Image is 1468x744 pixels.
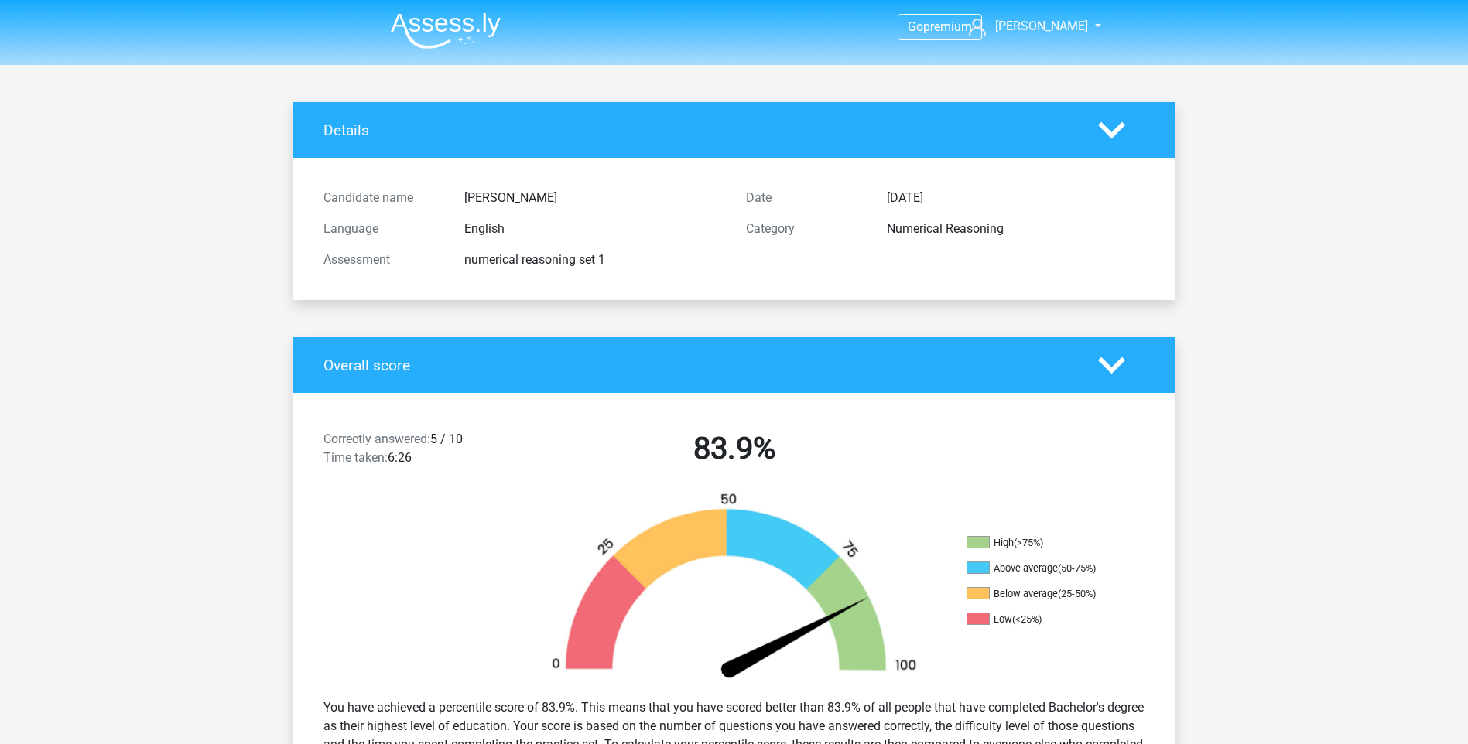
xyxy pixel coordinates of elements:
[875,220,1157,238] div: Numerical Reasoning
[908,19,923,34] span: Go
[391,12,501,49] img: Assessly
[734,220,875,238] div: Category
[453,189,734,207] div: [PERSON_NAME]
[1058,562,1096,574] div: (50-75%)
[1058,588,1096,599] div: (25-50%)
[967,587,1121,601] li: Below average
[312,251,453,269] div: Assessment
[323,357,1075,374] h4: Overall score
[1014,537,1043,548] div: (>75%)
[995,19,1088,33] span: [PERSON_NAME]
[967,536,1121,550] li: High
[875,189,1157,207] div: [DATE]
[312,189,453,207] div: Candidate name
[923,19,972,34] span: premium
[967,613,1121,626] li: Low
[898,16,981,37] a: Gopremium
[453,220,734,238] div: English
[323,121,1075,139] h4: Details
[312,220,453,238] div: Language
[734,189,875,207] div: Date
[323,450,388,465] span: Time taken:
[525,492,943,686] img: 84.bc7de206d6a3.png
[323,432,430,446] span: Correctly answered:
[535,430,934,467] h2: 83.9%
[1012,613,1042,625] div: (<25%)
[312,430,523,473] div: 5 / 10 6:26
[453,251,734,269] div: numerical reasoning set 1
[967,561,1121,575] li: Above average
[963,17,1090,36] a: [PERSON_NAME]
